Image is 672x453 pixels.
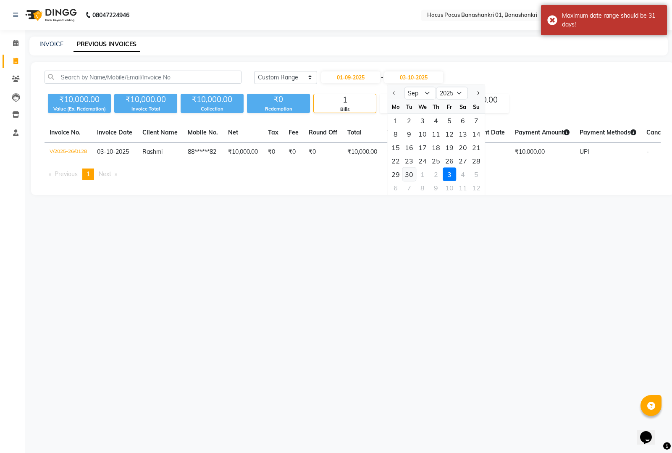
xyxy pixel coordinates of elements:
[314,94,376,106] div: 1
[429,168,443,181] div: 2
[416,181,429,195] div: 8
[429,154,443,168] div: 25
[416,100,429,113] div: We
[429,141,443,154] div: Thursday, September 18, 2025
[380,106,442,113] div: Cancelled
[321,71,380,83] input: Start Date
[429,141,443,154] div: 18
[429,100,443,113] div: Th
[142,148,163,155] span: Rashmi
[188,129,218,136] span: Mobile No.
[39,40,63,48] a: INVOICE
[443,168,456,181] div: 3
[402,181,416,195] div: 7
[443,181,456,195] div: Friday, October 10, 2025
[142,129,178,136] span: Client Name
[45,169,661,180] nav: Pagination
[114,105,177,113] div: Invoice Total
[92,3,129,27] b: 08047224946
[389,181,402,195] div: 6
[416,127,429,141] div: Wednesday, September 10, 2025
[50,129,81,136] span: Invoice No.
[429,181,443,195] div: 9
[247,94,310,105] div: ₹0
[429,127,443,141] div: Thursday, September 11, 2025
[416,114,429,127] div: 3
[304,142,342,162] td: ₹0
[470,154,483,168] div: Sunday, September 28, 2025
[443,154,456,168] div: 26
[470,127,483,141] div: Sunday, September 14, 2025
[456,127,470,141] div: Saturday, September 13, 2025
[470,141,483,154] div: 21
[289,129,299,136] span: Fee
[342,142,382,162] td: ₹10,000.00
[470,168,483,181] div: Sunday, October 5, 2025
[470,114,483,127] div: 7
[429,127,443,141] div: 11
[389,154,402,168] div: 22
[99,170,111,178] span: Next
[416,141,429,154] div: 17
[456,141,470,154] div: Saturday, September 20, 2025
[443,154,456,168] div: Friday, September 26, 2025
[429,181,443,195] div: Thursday, October 9, 2025
[580,129,636,136] span: Payment Methods
[416,127,429,141] div: 10
[228,129,238,136] span: Net
[416,154,429,168] div: 24
[456,168,470,181] div: Saturday, October 4, 2025
[402,127,416,141] div: 9
[381,73,383,82] span: -
[443,141,456,154] div: 19
[389,127,402,141] div: 8
[402,141,416,154] div: 16
[347,129,362,136] span: Total
[389,168,402,181] div: 29
[416,114,429,127] div: Wednesday, September 3, 2025
[443,127,456,141] div: 12
[470,100,483,113] div: Su
[389,127,402,141] div: Monday, September 8, 2025
[389,154,402,168] div: Monday, September 22, 2025
[402,114,416,127] div: Tuesday, September 2, 2025
[402,168,416,181] div: 30
[416,154,429,168] div: Wednesday, September 24, 2025
[515,129,570,136] span: Payment Amount
[402,141,416,154] div: Tuesday, September 16, 2025
[402,154,416,168] div: 23
[470,114,483,127] div: Sunday, September 7, 2025
[181,105,244,113] div: Collection
[470,154,483,168] div: 28
[389,181,402,195] div: Monday, October 6, 2025
[114,94,177,105] div: ₹10,000.00
[247,105,310,113] div: Redemption
[429,168,443,181] div: Thursday, October 2, 2025
[443,114,456,127] div: 5
[45,142,92,162] td: V/2025-26/0128
[443,100,456,113] div: Fr
[389,141,402,154] div: Monday, September 15, 2025
[470,168,483,181] div: 5
[389,141,402,154] div: 15
[456,168,470,181] div: 4
[97,148,129,155] span: 03-10-2025
[510,142,575,162] td: ₹10,000.00
[436,87,468,100] select: Select year
[429,114,443,127] div: Thursday, September 4, 2025
[48,105,111,113] div: Value (Ex. Redemption)
[389,114,402,127] div: Monday, September 1, 2025
[402,168,416,181] div: Tuesday, September 30, 2025
[389,168,402,181] div: Monday, September 29, 2025
[181,94,244,105] div: ₹10,000.00
[456,114,470,127] div: 6
[443,141,456,154] div: Friday, September 19, 2025
[456,154,470,168] div: 27
[443,181,456,195] div: 10
[470,127,483,141] div: 14
[223,142,263,162] td: ₹10,000.00
[404,87,436,100] select: Select month
[45,71,241,84] input: Search by Name/Mobile/Email/Invoice No
[97,129,132,136] span: Invoice Date
[443,168,456,181] div: Friday, October 3, 2025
